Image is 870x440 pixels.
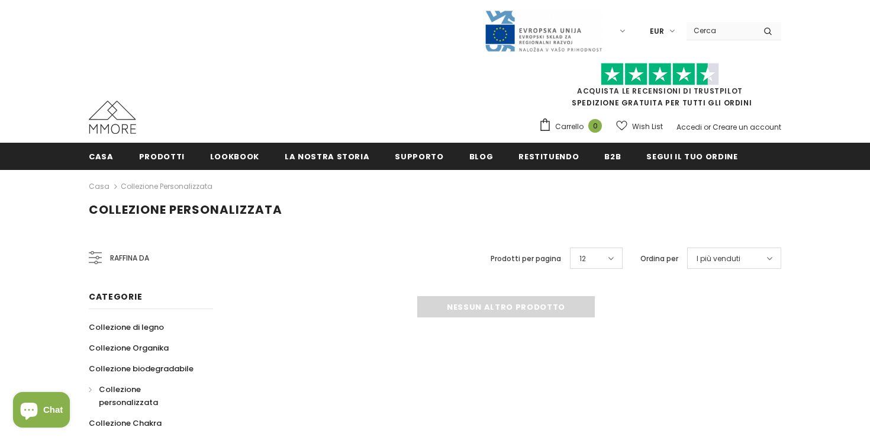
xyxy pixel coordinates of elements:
[697,253,740,265] span: I più venduti
[469,143,494,169] a: Blog
[99,384,158,408] span: Collezione personalizzata
[89,179,109,194] a: Casa
[285,151,369,162] span: La nostra storia
[89,417,162,429] span: Collezione Chakra
[646,151,737,162] span: Segui il tuo ordine
[285,143,369,169] a: La nostra storia
[89,338,169,358] a: Collezione Organika
[604,143,621,169] a: B2B
[518,143,579,169] a: Restituendo
[616,116,663,137] a: Wish List
[484,9,602,53] img: Javni Razpis
[139,143,185,169] a: Prodotti
[676,122,702,132] a: Accedi
[539,68,781,108] span: SPEDIZIONE GRATUITA PER TUTTI GLI ORDINI
[89,143,114,169] a: Casa
[89,379,200,413] a: Collezione personalizzata
[210,151,259,162] span: Lookbook
[632,121,663,133] span: Wish List
[640,253,678,265] label: Ordina per
[395,143,443,169] a: supporto
[89,342,169,354] span: Collezione Organika
[139,151,185,162] span: Prodotti
[395,151,443,162] span: supporto
[89,101,136,134] img: Casi MMORE
[89,322,164,333] span: Collezione di legno
[484,25,602,36] a: Javni Razpis
[601,63,719,86] img: Fidati di Pilot Stars
[89,291,142,303] span: Categorie
[491,253,561,265] label: Prodotti per pagina
[646,143,737,169] a: Segui il tuo ordine
[9,392,73,431] inbox-online-store-chat: Shopify online store chat
[604,151,621,162] span: B2B
[518,151,579,162] span: Restituendo
[687,22,755,39] input: Search Site
[577,86,743,96] a: Acquista le recensioni di TrustPilot
[121,181,212,191] a: Collezione personalizzata
[89,413,162,433] a: Collezione Chakra
[555,121,584,133] span: Carrello
[469,151,494,162] span: Blog
[713,122,781,132] a: Creare un account
[89,363,194,374] span: Collezione biodegradabile
[704,122,711,132] span: or
[89,201,282,218] span: Collezione personalizzata
[110,252,149,265] span: Raffina da
[539,118,608,136] a: Carrello 0
[588,119,602,133] span: 0
[650,25,664,37] span: EUR
[579,253,586,265] span: 12
[210,143,259,169] a: Lookbook
[89,151,114,162] span: Casa
[89,358,194,379] a: Collezione biodegradabile
[89,317,164,338] a: Collezione di legno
